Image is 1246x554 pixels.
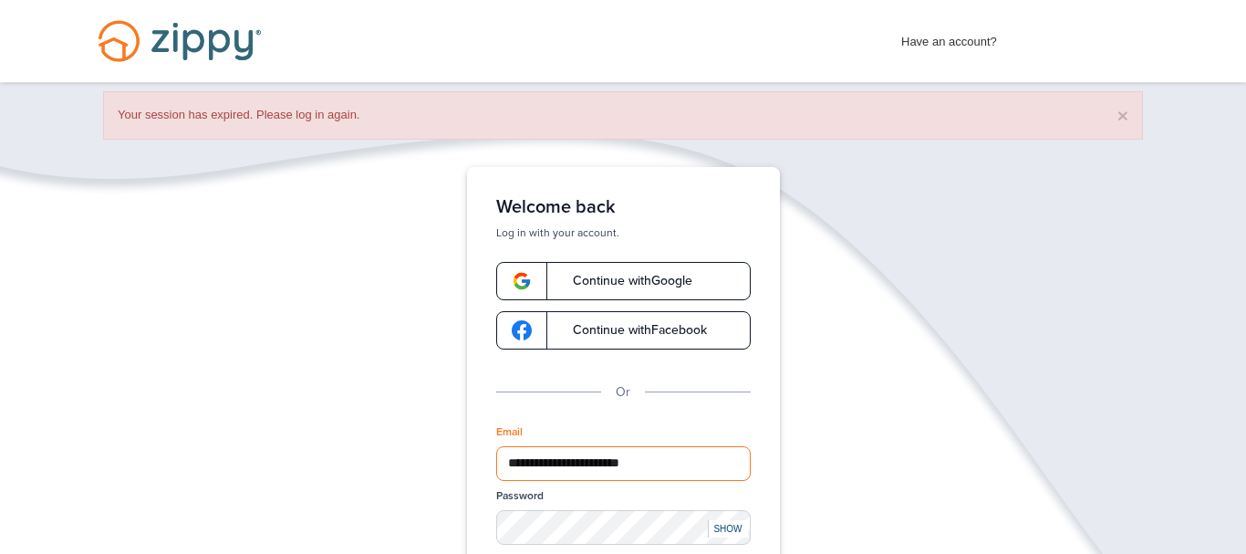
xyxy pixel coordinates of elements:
label: Password [496,488,544,504]
div: Your session has expired. Please log in again. [103,91,1143,140]
a: google-logoContinue withFacebook [496,311,751,350]
span: Continue with Google [555,275,692,287]
input: Password [496,510,751,545]
button: × [1117,106,1128,125]
img: google-logo [512,320,532,340]
label: Email [496,424,523,440]
img: google-logo [512,271,532,291]
div: SHOW [708,520,748,538]
span: Continue with Facebook [555,324,707,337]
input: Email [496,446,751,481]
a: google-logoContinue withGoogle [496,262,751,300]
h1: Welcome back [496,196,751,218]
p: Log in with your account. [496,225,751,240]
span: Have an account? [901,23,997,52]
p: Or [616,382,630,402]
